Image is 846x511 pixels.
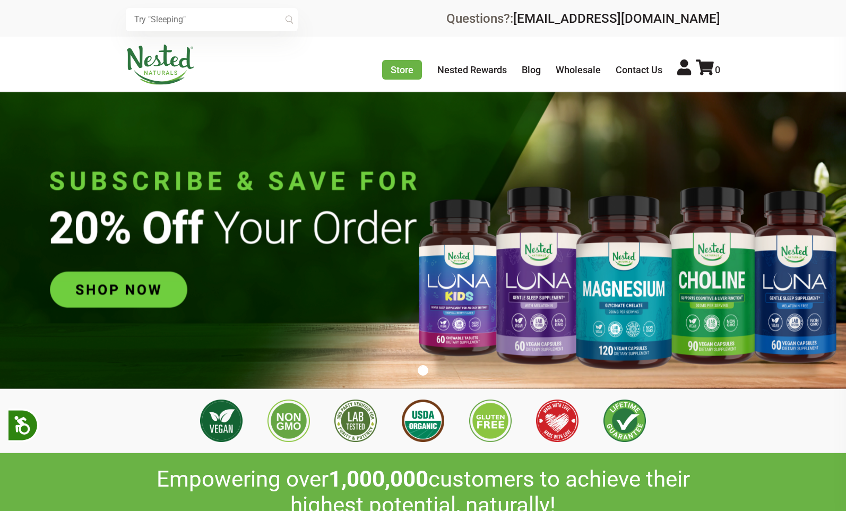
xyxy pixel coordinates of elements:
[126,45,195,85] img: Nested Naturals
[418,365,428,376] button: 1 of 1
[402,400,444,442] img: USDA Organic
[437,64,507,75] a: Nested Rewards
[715,64,720,75] span: 0
[200,400,243,442] img: Vegan
[334,400,377,442] img: 3rd Party Lab Tested
[696,64,720,75] a: 0
[469,400,512,442] img: Gluten Free
[126,8,298,31] input: Try "Sleeping"
[616,64,662,75] a: Contact Us
[522,64,541,75] a: Blog
[536,400,579,442] img: Made with Love
[446,12,720,25] div: Questions?:
[329,466,428,492] span: 1,000,000
[556,64,601,75] a: Wholesale
[267,400,310,442] img: Non GMO
[603,400,646,442] img: Lifetime Guarantee
[382,60,422,80] a: Store
[513,11,720,26] a: [EMAIL_ADDRESS][DOMAIN_NAME]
